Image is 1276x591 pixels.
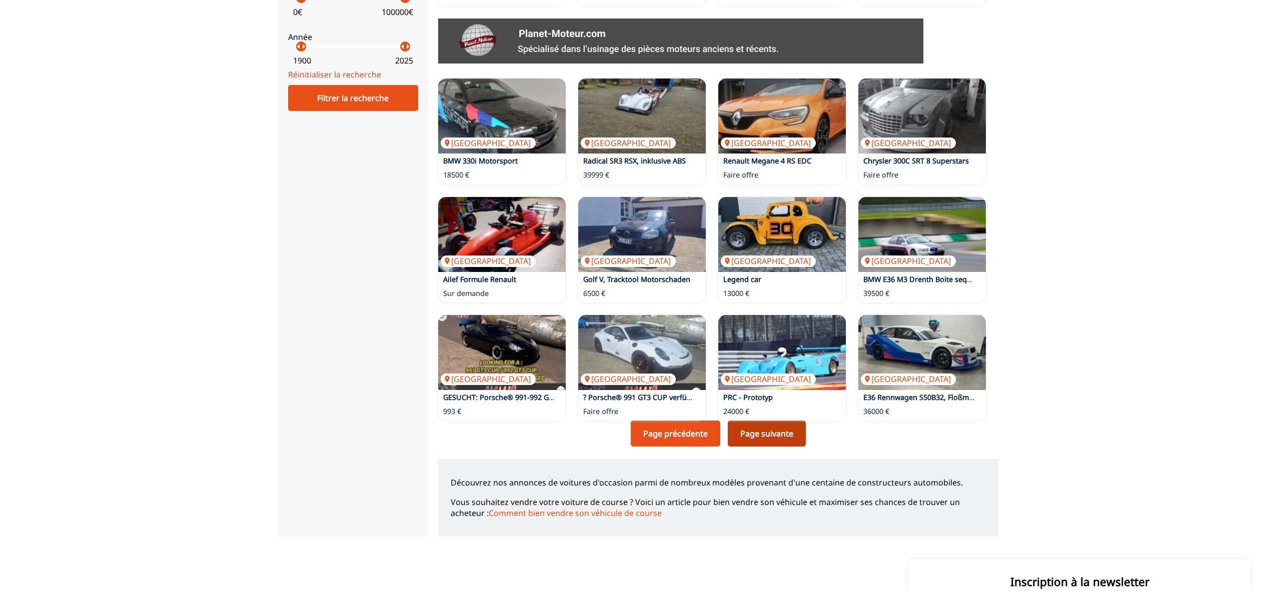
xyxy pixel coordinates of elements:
[293,6,302,17] p: 0 €
[723,392,773,402] a: PRC - Prototyp
[583,392,783,402] a: ? Porsche® 991 GT3 CUP verfügbar – Komplettfahrzeug od
[858,197,986,272] a: BMW E36 M3 Drenth Boite sequentiële 6V race (326ps)[GEOGRAPHIC_DATA]
[397,40,409,52] p: arrow_left
[863,274,1047,284] a: BMW E36 M3 Drenth Boite sequentiële 6V race (326ps)
[298,40,310,52] p: arrow_right
[858,78,986,153] img: Chrysler 300C SRT 8 Superstars
[578,78,706,153] img: Radical SR3 RSX, inklusive ABS
[581,255,676,266] p: [GEOGRAPHIC_DATA]
[863,170,898,180] p: Faire offre
[861,137,956,148] p: [GEOGRAPHIC_DATA]
[443,406,461,416] p: 993 €
[718,315,846,390] a: PRC - Prototyp[GEOGRAPHIC_DATA]
[443,274,516,284] a: Ailef Formule Renault
[583,156,686,165] a: Radical SR3 RSX, inklusive ABS
[578,315,706,390] a: ? Porsche® 991 GT3 CUP verfügbar – Komplettfahrzeug od[GEOGRAPHIC_DATA]
[438,197,566,272] img: Ailef Formule Renault
[858,315,986,390] img: E36 Rennwagen S50B32, Floßmann GTR
[861,373,956,384] p: [GEOGRAPHIC_DATA]
[451,496,986,519] p: Vous souhaitez vendre votre voiture de course ? Voici un article pour bien vendre son véhicule et...
[438,315,566,390] a: GESUCHT: Porsche® 991-992 GT3 CUP[GEOGRAPHIC_DATA]
[933,574,1226,589] p: Inscription à la newsletter
[288,85,418,111] div: Filtrer la recherche
[723,274,761,284] a: Legend car
[858,315,986,390] a: E36 Rennwagen S50B32, Floßmann GTR[GEOGRAPHIC_DATA]
[718,197,846,272] img: Legend car
[863,406,889,416] p: 36000 €
[578,315,706,390] img: ? Porsche® 991 GT3 CUP verfügbar – Komplettfahrzeug od
[721,137,816,148] p: [GEOGRAPHIC_DATA]
[718,197,846,272] a: Legend car[GEOGRAPHIC_DATA]
[451,477,986,488] p: Découvrez nos annonces de voitures d'occasion parmi de nombreux modèles provenant d'une centaine ...
[858,78,986,153] a: Chrysler 300C SRT 8 Superstars[GEOGRAPHIC_DATA]
[438,197,566,272] a: Ailef Formule Renault[GEOGRAPHIC_DATA]
[293,40,305,52] p: arrow_left
[578,78,706,153] a: Radical SR3 RSX, inklusive ABS[GEOGRAPHIC_DATA]
[718,78,846,153] a: Renault Megane 4 RS EDC[GEOGRAPHIC_DATA]
[443,170,469,180] p: 18500 €
[438,78,566,153] a: BMW 330i Motorsport[GEOGRAPHIC_DATA]
[583,274,690,284] a: Golf V, Tracktool Motorschaden
[723,156,811,165] a: Renault Megane 4 RS EDC
[395,55,413,66] p: 2025
[723,406,749,416] p: 24000 €
[861,255,956,266] p: [GEOGRAPHIC_DATA]
[443,392,573,402] a: GESUCHT: Porsche® 991-992 GT3 CUP
[581,373,676,384] p: [GEOGRAPHIC_DATA]
[382,6,413,17] p: 100000 €
[578,197,706,272] a: Golf V, Tracktool Motorschaden[GEOGRAPHIC_DATA]
[441,137,536,148] p: [GEOGRAPHIC_DATA]
[728,420,806,446] a: Page suivante
[402,40,414,52] p: arrow_right
[293,55,311,66] p: 1900
[443,288,489,298] p: Sur demande
[721,373,816,384] p: [GEOGRAPHIC_DATA]
[288,31,418,42] p: Année
[443,156,518,165] a: BMW 330i Motorsport
[721,255,816,266] p: [GEOGRAPHIC_DATA]
[723,170,758,180] p: Faire offre
[863,156,969,165] a: Chrysler 300C SRT 8 Superstars
[718,78,846,153] img: Renault Megane 4 RS EDC
[441,373,536,384] p: [GEOGRAPHIC_DATA]
[438,315,566,390] img: GESUCHT: Porsche® 991-992 GT3 CUP
[631,420,720,446] a: Page précédente
[489,507,662,518] a: Comment bien vendre son véhicule de course
[578,197,706,272] img: Golf V, Tracktool Motorschaden
[718,315,846,390] img: PRC - Prototyp
[288,69,381,80] a: Réinitialiser la recherche
[583,288,605,298] p: 6500 €
[583,170,609,180] p: 39999 €
[581,137,676,148] p: [GEOGRAPHIC_DATA]
[441,255,536,266] p: [GEOGRAPHIC_DATA]
[723,288,749,298] p: 13000 €
[583,406,618,416] p: Faire offre
[438,78,566,153] img: BMW 330i Motorsport
[858,197,986,272] img: BMW E36 M3 Drenth Boite sequentiële 6V race (326ps)
[863,392,997,402] a: E36 Rennwagen S50B32, Floßmann GTR
[863,288,889,298] p: 39500 €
